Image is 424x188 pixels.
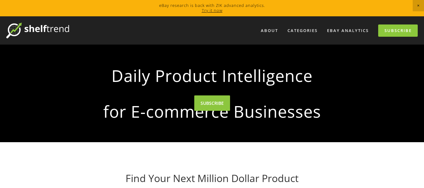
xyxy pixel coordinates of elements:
[72,61,352,90] strong: Daily Product Intelligence
[194,95,230,111] a: SUBSCRIBE
[257,25,282,36] a: About
[202,8,223,13] a: Try it now
[378,24,418,37] a: Subscribe
[6,23,69,38] img: ShelfTrend
[323,25,373,36] a: eBay Analytics
[283,25,322,36] div: Categories
[72,97,352,126] strong: for E-commerce Businesses
[62,172,362,184] h1: Find Your Next Million Dollar Product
